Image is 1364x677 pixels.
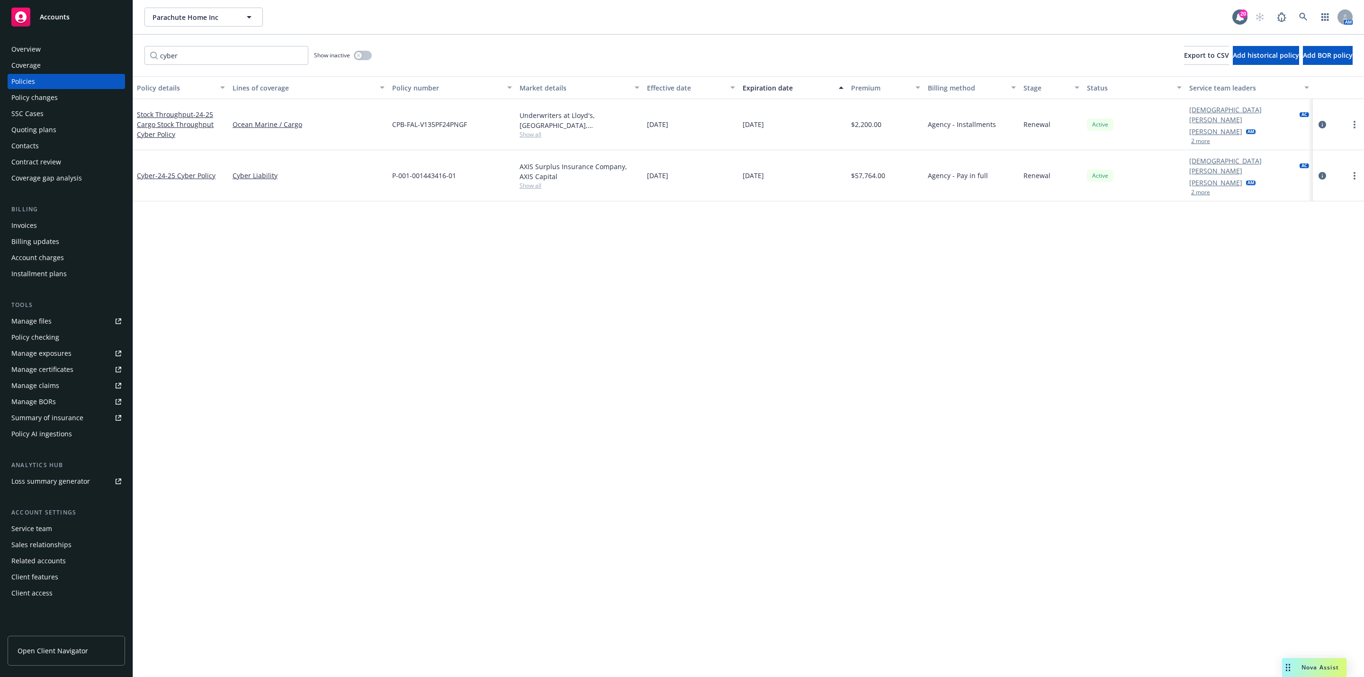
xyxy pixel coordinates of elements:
[233,171,385,181] a: Cyber Liability
[1091,172,1110,180] span: Active
[8,90,125,105] a: Policy changes
[1239,9,1247,18] div: 20
[11,410,83,425] div: Summary of insurance
[8,586,125,601] a: Client access
[1020,76,1084,99] button: Stage
[8,171,125,186] a: Coverage gap analysis
[1189,83,1299,93] div: Service team leaders
[11,586,53,601] div: Client access
[8,106,125,121] a: SSC Cases
[1233,46,1299,65] button: Add historical policy
[8,218,125,233] a: Invoices
[40,13,70,21] span: Accounts
[11,569,58,585] div: Client features
[8,426,125,442] a: Policy AI ingestions
[1303,51,1353,60] span: Add BOR policy
[137,110,214,139] span: - 24-25 Cargo Stock Throughput Cyber Policy
[1349,119,1360,130] a: more
[1184,51,1229,60] span: Export to CSV
[11,234,59,249] div: Billing updates
[8,521,125,536] a: Service team
[11,521,52,536] div: Service team
[851,171,885,181] span: $57,764.00
[11,154,61,170] div: Contract review
[8,362,125,377] a: Manage certificates
[8,474,125,489] a: Loss summary generator
[1083,76,1185,99] button: Status
[928,171,988,181] span: Agency - Pay in full
[8,346,125,361] a: Manage exposures
[928,119,996,129] span: Agency - Installments
[1317,170,1328,181] a: circleInformation
[11,537,72,552] div: Sales relationships
[1091,120,1110,129] span: Active
[1282,658,1346,677] button: Nova Assist
[8,460,125,470] div: Analytics hub
[155,171,215,180] span: - 24-25 Cyber Policy
[1316,8,1335,27] a: Switch app
[520,110,639,130] div: Underwriters at Lloyd's, [GEOGRAPHIC_DATA], [PERSON_NAME] of [GEOGRAPHIC_DATA], [PERSON_NAME] Cargo
[739,76,847,99] button: Expiration date
[11,330,59,345] div: Policy checking
[388,76,516,99] button: Policy number
[1349,170,1360,181] a: more
[8,58,125,73] a: Coverage
[8,4,125,30] a: Accounts
[8,74,125,89] a: Policies
[1189,105,1296,125] a: [DEMOGRAPHIC_DATA][PERSON_NAME]
[851,119,881,129] span: $2,200.00
[11,266,67,281] div: Installment plans
[11,42,41,57] div: Overview
[11,314,52,329] div: Manage files
[8,330,125,345] a: Policy checking
[1023,83,1069,93] div: Stage
[1191,138,1210,144] button: 2 more
[643,76,739,99] button: Effective date
[516,76,643,99] button: Market details
[8,378,125,393] a: Manage claims
[229,76,388,99] button: Lines of coverage
[520,130,639,138] span: Show all
[133,76,229,99] button: Policy details
[8,250,125,265] a: Account charges
[11,218,37,233] div: Invoices
[743,171,764,181] span: [DATE]
[8,508,125,517] div: Account settings
[1087,83,1171,93] div: Status
[11,122,56,137] div: Quoting plans
[647,171,668,181] span: [DATE]
[1233,51,1299,60] span: Add historical policy
[1184,46,1229,65] button: Export to CSV
[928,83,1005,93] div: Billing method
[11,394,56,409] div: Manage BORs
[11,90,58,105] div: Policy changes
[1185,76,1313,99] button: Service team leaders
[11,378,59,393] div: Manage claims
[8,553,125,569] a: Related accounts
[11,106,44,121] div: SSC Cases
[1282,658,1294,677] div: Drag to move
[11,171,82,186] div: Coverage gap analysis
[8,266,125,281] a: Installment plans
[144,46,308,65] input: Filter by keyword...
[8,42,125,57] a: Overview
[1317,119,1328,130] a: circleInformation
[137,171,215,180] a: Cyber
[11,250,64,265] div: Account charges
[520,181,639,190] span: Show all
[1189,126,1242,136] a: [PERSON_NAME]
[1294,8,1313,27] a: Search
[520,83,629,93] div: Market details
[647,119,668,129] span: [DATE]
[1272,8,1291,27] a: Report a Bug
[11,362,73,377] div: Manage certificates
[1191,190,1210,195] button: 2 more
[11,553,66,569] div: Related accounts
[847,76,924,99] button: Premium
[1189,156,1296,176] a: [DEMOGRAPHIC_DATA][PERSON_NAME]
[8,154,125,170] a: Contract review
[314,51,350,59] span: Show inactive
[8,234,125,249] a: Billing updates
[8,314,125,329] a: Manage files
